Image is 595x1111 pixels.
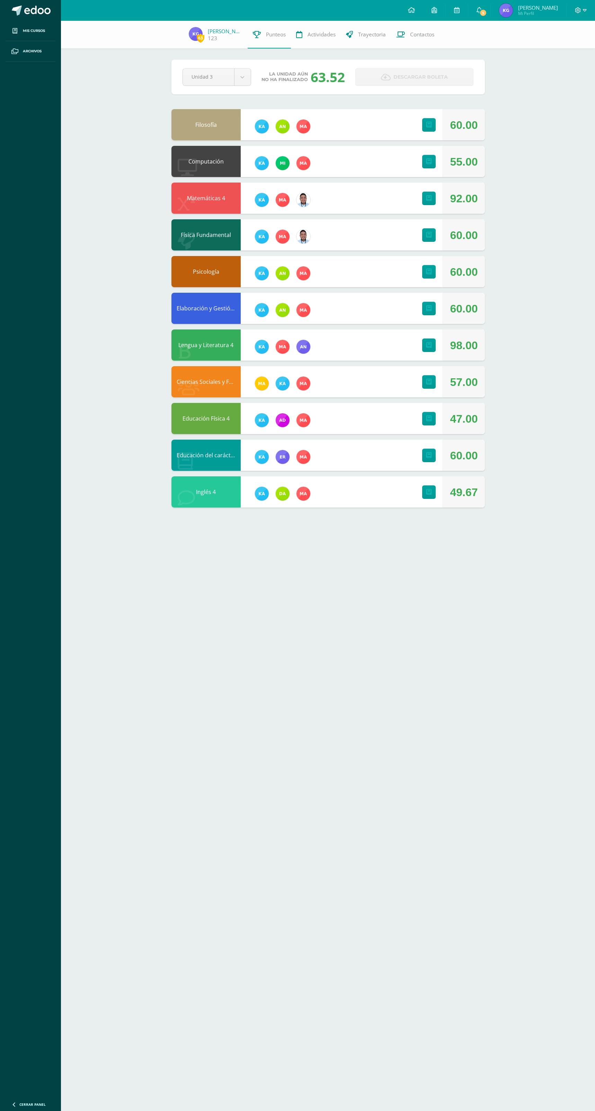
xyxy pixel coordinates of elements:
[171,329,241,361] div: Lengua y Literatura 4
[296,450,310,464] img: 2fed5c3f2027da04ec866e2a5436f393.png
[276,120,290,133] img: 51c9151a63d77c0d465fd617935f6a90.png
[450,183,478,214] div: 92.00
[450,440,478,471] div: 60.00
[450,293,478,324] div: 60.00
[6,21,55,41] a: Mis cursos
[255,193,269,207] img: 11a70570b33d653b35fbbd11dfde3caa.png
[197,34,204,42] span: 63
[291,21,341,49] a: Actividades
[393,69,448,86] span: Descargar boleta
[189,27,203,41] img: 63f8aef350845ec545102f51e5513826.png
[255,377,269,390] img: d99bc8e866746b2ce8f8b5639e565ecd.png
[208,28,242,35] a: [PERSON_NAME]
[450,367,478,398] div: 57.00
[6,41,55,62] a: Archivos
[391,21,439,49] a: Contactos
[255,156,269,170] img: 11a70570b33d653b35fbbd11dfde3caa.png
[171,440,241,471] div: Educación del carácter
[296,120,310,133] img: 2fed5c3f2027da04ec866e2a5436f393.png
[171,219,241,250] div: Física Fundamental
[296,230,310,244] img: 357e785a6d7cc70d237915b2667a6b59.png
[261,71,308,82] span: La unidad aún no ha finalizado
[296,377,310,390] img: 2fed5c3f2027da04ec866e2a5436f393.png
[450,109,478,141] div: 60.00
[479,9,487,17] span: 5
[171,293,241,324] div: Elaboración y Gestión de Proyectos
[296,266,310,280] img: 2fed5c3f2027da04ec866e2a5436f393.png
[341,21,391,49] a: Trayectoria
[171,476,241,508] div: Inglés 4
[450,146,478,177] div: 55.00
[296,413,310,427] img: 2fed5c3f2027da04ec866e2a5436f393.png
[266,31,286,38] span: Punteos
[296,340,310,354] img: 8c03337e504c8dbc5061811cd7789536.png
[450,403,478,434] div: 47.00
[171,183,241,214] div: Matemáticas 4
[19,1102,46,1107] span: Cerrar panel
[171,403,241,434] div: Educación Física 4
[276,303,290,317] img: 51c9151a63d77c0d465fd617935f6a90.png
[358,31,386,38] span: Trayectoria
[276,413,290,427] img: 0976bfcba2ed619725b9ceda321daa39.png
[255,450,269,464] img: 11a70570b33d653b35fbbd11dfde3caa.png
[296,487,310,501] img: 2fed5c3f2027da04ec866e2a5436f393.png
[171,146,241,177] div: Computación
[499,3,513,17] img: 63f8aef350845ec545102f51e5513826.png
[183,69,251,86] a: Unidad 3
[450,220,478,251] div: 60.00
[255,487,269,501] img: 11a70570b33d653b35fbbd11dfde3caa.png
[450,477,478,508] div: 49.67
[255,266,269,280] img: 11a70570b33d653b35fbbd11dfde3caa.png
[276,450,290,464] img: 24e93427354e2860561080e027862b98.png
[410,31,434,38] span: Contactos
[171,366,241,397] div: Ciencias Sociales y Formación Ciudadana 4
[276,230,290,244] img: 2fed5c3f2027da04ec866e2a5436f393.png
[276,487,290,501] img: e5474bb3d0f7a70544d1826b472cdfe6.png
[450,330,478,361] div: 98.00
[276,266,290,280] img: 51c9151a63d77c0d465fd617935f6a90.png
[23,49,42,54] span: Archivos
[276,377,290,390] img: 11a70570b33d653b35fbbd11dfde3caa.png
[192,69,225,85] span: Unidad 3
[276,193,290,207] img: 2fed5c3f2027da04ec866e2a5436f393.png
[255,303,269,317] img: 11a70570b33d653b35fbbd11dfde3caa.png
[276,156,290,170] img: c0bc5b3ae419b3647d5e54388e607386.png
[308,31,336,38] span: Actividades
[255,120,269,133] img: 11a70570b33d653b35fbbd11dfde3caa.png
[296,193,310,207] img: 357e785a6d7cc70d237915b2667a6b59.png
[296,303,310,317] img: 2fed5c3f2027da04ec866e2a5436f393.png
[255,340,269,354] img: 11a70570b33d653b35fbbd11dfde3caa.png
[171,109,241,140] div: Filosofía
[311,68,345,86] div: 63.52
[208,35,217,42] a: 123
[296,156,310,170] img: 2fed5c3f2027da04ec866e2a5436f393.png
[518,4,558,11] span: [PERSON_NAME]
[23,28,45,34] span: Mis cursos
[276,340,290,354] img: 2fed5c3f2027da04ec866e2a5436f393.png
[518,10,558,16] span: Mi Perfil
[171,256,241,287] div: Psicología
[255,230,269,244] img: 11a70570b33d653b35fbbd11dfde3caa.png
[248,21,291,49] a: Punteos
[255,413,269,427] img: 11a70570b33d653b35fbbd11dfde3caa.png
[450,256,478,288] div: 60.00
